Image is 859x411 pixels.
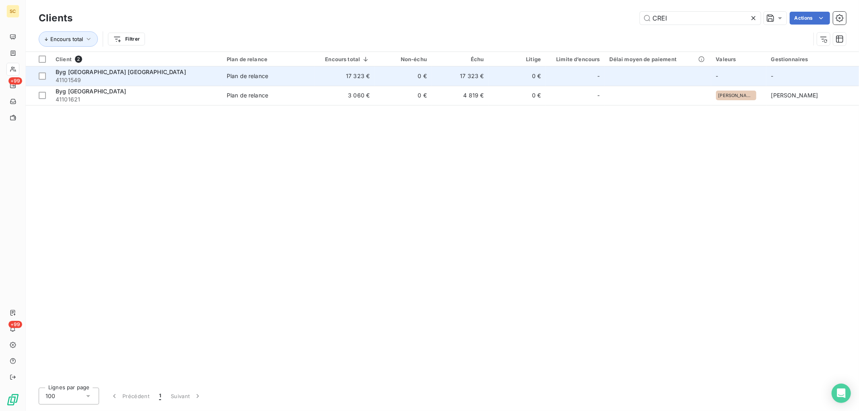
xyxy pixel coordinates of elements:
button: Précédent [106,388,154,405]
td: 4 819 € [432,86,489,105]
td: 0 € [489,86,546,105]
td: 0 € [375,86,432,105]
a: +99 [6,79,19,92]
div: Plan de relance [227,72,268,80]
button: 1 [154,388,166,405]
span: 2 [75,56,82,63]
div: Encours total [319,56,370,62]
div: Valeurs [716,56,762,62]
span: [PERSON_NAME] [718,93,754,98]
h3: Clients [39,11,72,25]
td: 17 323 € [315,66,375,86]
td: 3 060 € [315,86,375,105]
span: - [598,91,600,99]
div: Litige [494,56,541,62]
button: Suivant [166,388,207,405]
div: Limite d’encours [551,56,600,62]
span: [PERSON_NAME] [771,92,818,99]
button: Encours total [39,31,98,47]
span: +99 [8,321,22,328]
span: - [771,72,774,79]
span: - [716,72,718,79]
div: Open Intercom Messenger [832,384,851,403]
div: Plan de relance [227,56,310,62]
span: +99 [8,77,22,85]
td: 0 € [489,66,546,86]
span: 1 [159,392,161,400]
div: Délai moyen de paiement [610,56,706,62]
td: 17 323 € [432,66,489,86]
button: Actions [790,12,830,25]
span: Client [56,56,72,62]
td: 0 € [375,66,432,86]
span: 41101549 [56,76,217,84]
span: 41101621 [56,95,217,103]
div: Échu [437,56,484,62]
div: Non-échu [379,56,427,62]
span: Byg [GEOGRAPHIC_DATA] [GEOGRAPHIC_DATA] [56,68,186,75]
button: Filtrer [108,33,145,45]
div: SC [6,5,19,18]
div: Gestionnaires [771,56,854,62]
div: Plan de relance [227,91,268,99]
span: - [598,72,600,80]
img: Logo LeanPay [6,393,19,406]
span: Byg [GEOGRAPHIC_DATA] [56,88,126,95]
input: Rechercher [640,12,761,25]
span: 100 [46,392,55,400]
span: Encours total [50,36,83,42]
